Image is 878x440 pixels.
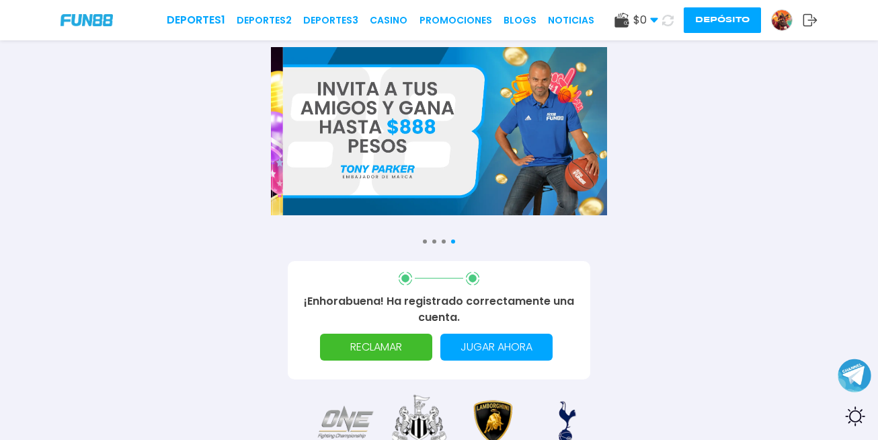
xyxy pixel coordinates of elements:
button: Depósito [684,7,761,33]
img: Company Logo [61,14,113,26]
a: Deportes1 [167,12,225,28]
div: Switch theme [838,400,871,433]
a: CASINO [370,13,407,28]
a: Avatar [771,9,803,31]
img: Avatar [772,10,792,30]
button: Jugar ahora [440,334,553,361]
p: Jugar ahora [448,334,545,361]
span: $ 0 [633,12,658,28]
p: RECLAMAR [328,334,424,361]
a: NOTICIAS [548,13,594,28]
button: Join telegram channel [838,358,871,393]
button: RECLAMAR [320,334,432,361]
a: Deportes3 [303,13,358,28]
img: Banner [283,47,619,215]
a: BLOGS [504,13,536,28]
a: Promociones [420,13,492,28]
a: Deportes2 [237,13,292,28]
p: ¡Enhorabuena! Ha registrado correctamente una cuenta. [304,293,574,326]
